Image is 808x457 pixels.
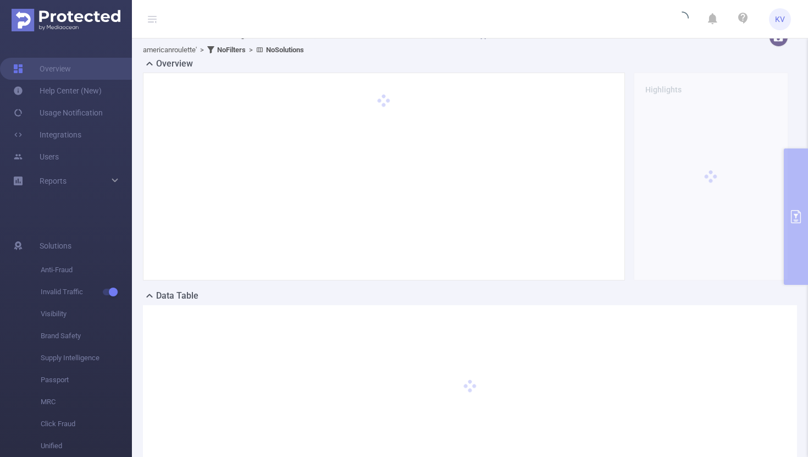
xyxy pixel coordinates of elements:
[41,391,132,413] span: MRC
[12,9,120,31] img: Protected Media
[13,124,81,146] a: Integrations
[217,46,246,54] b: No Filters
[13,80,102,102] a: Help Center (New)
[775,8,785,30] span: KV
[41,413,132,435] span: Click Fraud
[41,435,132,457] span: Unified
[40,235,71,257] span: Solutions
[40,177,67,185] span: Reports
[156,57,193,70] h2: Overview
[156,289,198,302] h2: Data Table
[13,58,71,80] a: Overview
[246,46,256,54] span: >
[13,146,59,168] a: Users
[41,281,132,303] span: Invalid Traffic
[676,12,689,27] i: icon: loading
[41,347,132,369] span: Supply Intelligence
[41,259,132,281] span: Anti-Fraud
[197,46,207,54] span: >
[266,46,304,54] b: No Solutions
[40,170,67,192] a: Reports
[41,303,132,325] span: Visibility
[13,102,103,124] a: Usage Notification
[41,369,132,391] span: Passport
[41,325,132,347] span: Brand Safety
